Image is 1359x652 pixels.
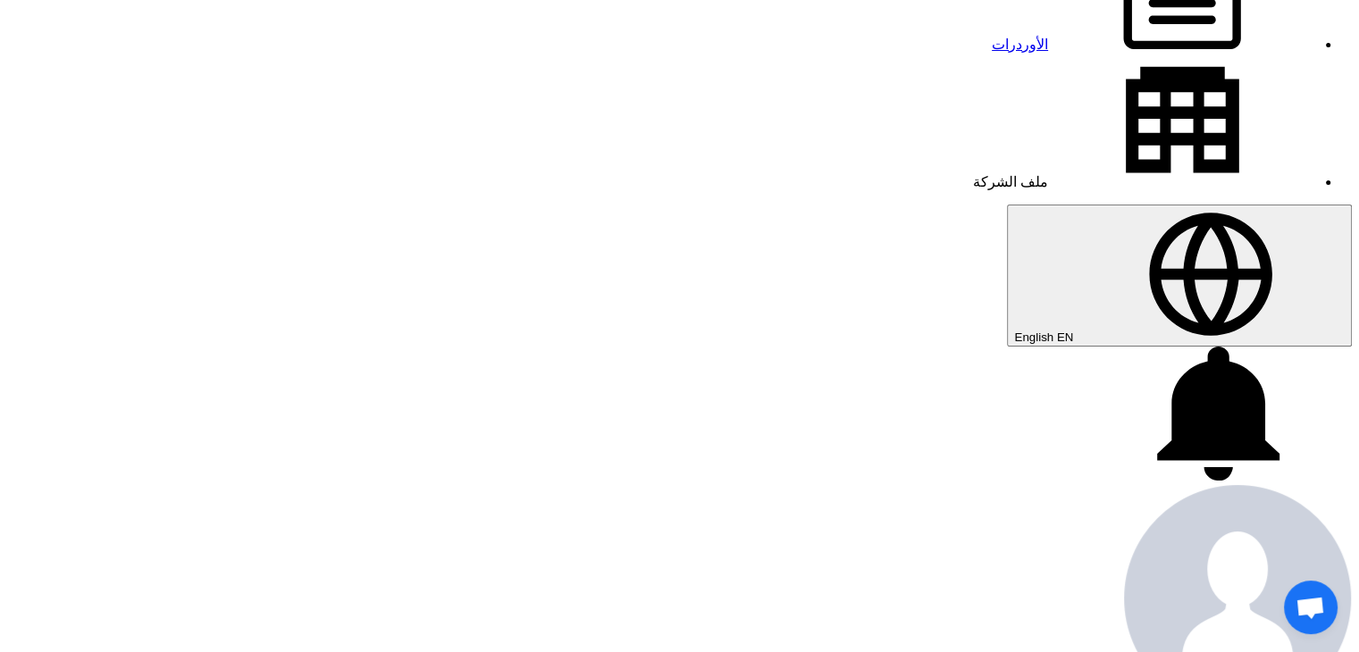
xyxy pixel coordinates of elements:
a: Open chat [1284,581,1338,634]
a: ملف الشركة [973,174,1316,189]
span: English [1014,330,1053,344]
a: الأوردرات [992,37,1316,52]
button: English EN [1007,205,1352,347]
span: EN [1057,330,1074,344]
